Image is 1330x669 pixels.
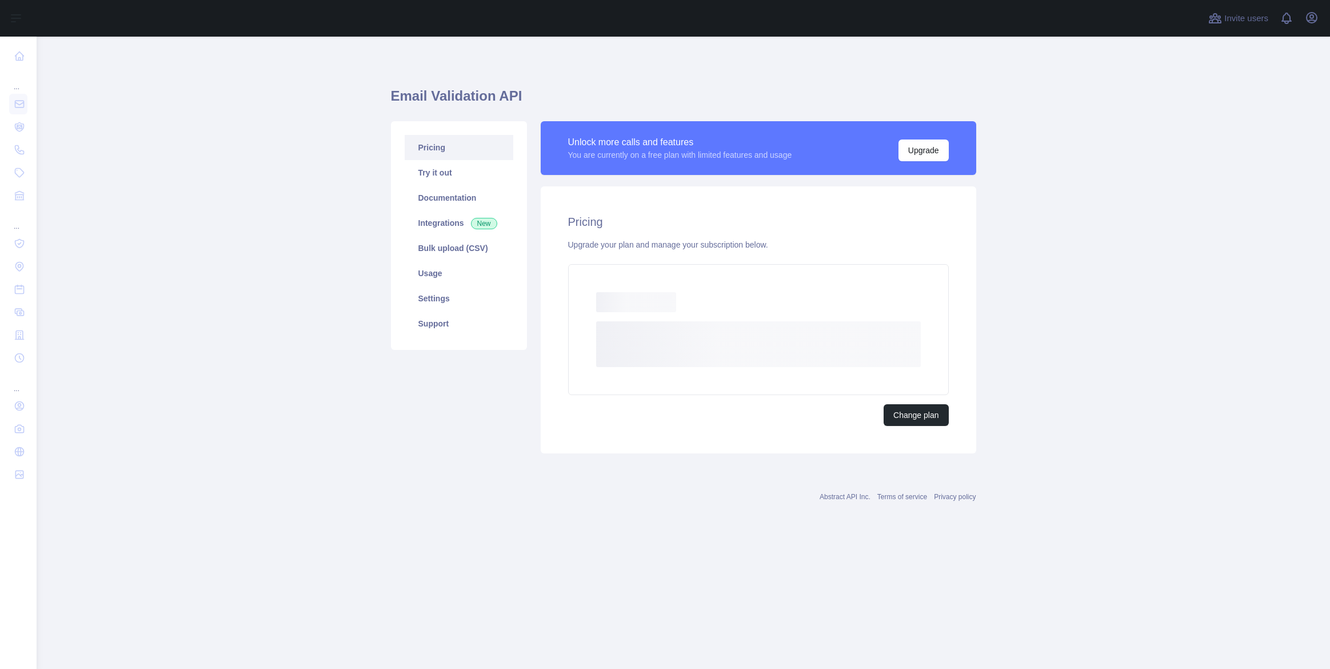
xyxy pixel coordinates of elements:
[405,135,513,160] a: Pricing
[877,493,927,501] a: Terms of service
[1224,12,1268,25] span: Invite users
[391,87,976,114] h1: Email Validation API
[1206,9,1271,27] button: Invite users
[405,311,513,336] a: Support
[405,185,513,210] a: Documentation
[9,371,27,393] div: ...
[568,214,949,230] h2: Pricing
[898,140,949,161] button: Upgrade
[934,493,976,501] a: Privacy policy
[9,69,27,91] div: ...
[405,210,513,236] a: Integrations New
[9,208,27,231] div: ...
[568,149,792,161] div: You are currently on a free plan with limited features and usage
[820,493,870,501] a: Abstract API Inc.
[568,136,792,149] div: Unlock more calls and features
[405,160,513,185] a: Try it out
[405,236,513,261] a: Bulk upload (CSV)
[568,239,949,250] div: Upgrade your plan and manage your subscription below.
[405,286,513,311] a: Settings
[405,261,513,286] a: Usage
[471,218,497,229] span: New
[884,404,948,426] button: Change plan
